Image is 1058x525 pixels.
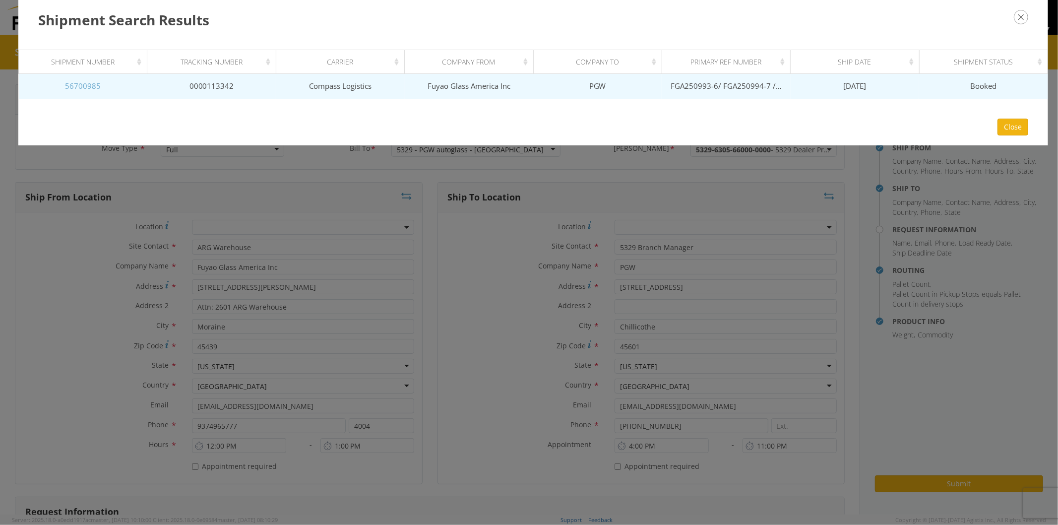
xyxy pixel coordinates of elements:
div: Company To [542,57,659,67]
div: Shipment Number [28,57,144,67]
td: FGA250993-6/ FGA250994-7 /FGA251090-6 [662,74,790,99]
div: Carrier [285,57,401,67]
div: Shipment Status [928,57,1045,67]
button: Close [997,119,1028,135]
div: Company From [414,57,530,67]
td: Fuyao Glass America Inc [405,74,533,99]
div: Primary Ref Number [671,57,787,67]
h3: Shipment Search Results [38,10,1028,30]
td: Compass Logistics [276,74,404,99]
span: Booked [970,81,996,91]
td: PGW [533,74,662,99]
div: Ship Date [800,57,916,67]
span: [DATE] [843,81,866,91]
td: 0000113342 [147,74,276,99]
div: Tracking Number [156,57,273,67]
a: 56700985 [65,81,101,91]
